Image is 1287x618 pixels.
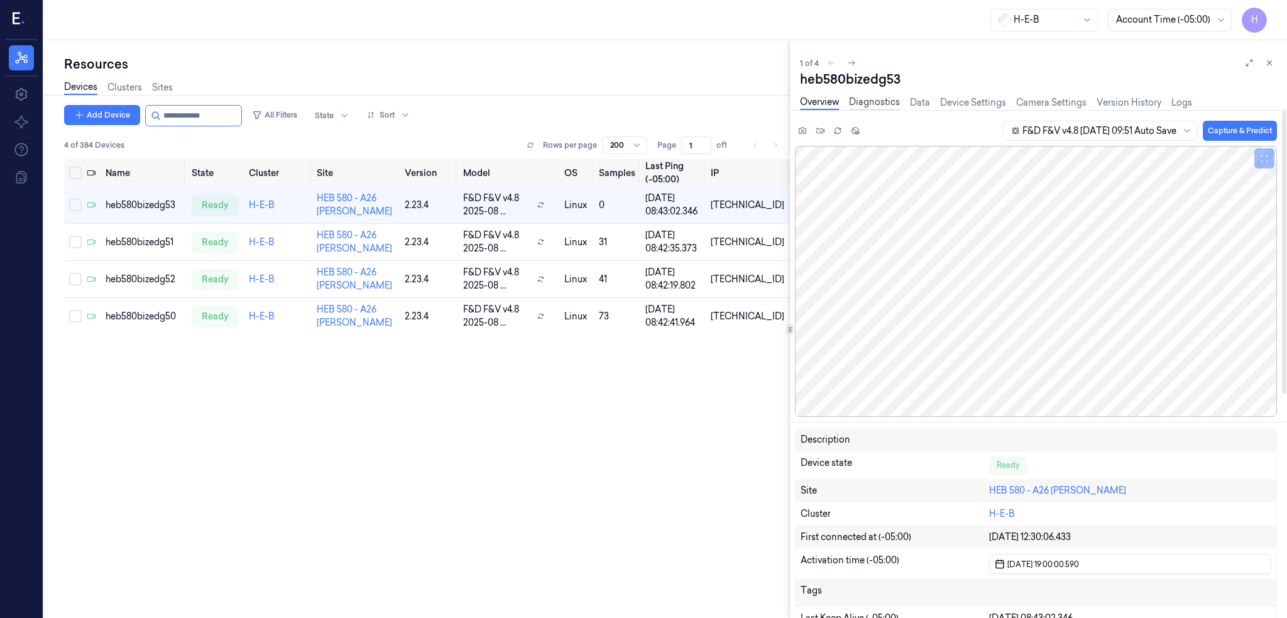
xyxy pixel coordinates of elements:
[559,159,594,187] th: OS
[645,192,701,218] div: [DATE] 08:43:02.346
[317,192,392,217] a: HEB 580 - A26 [PERSON_NAME]
[711,310,784,323] div: [TECHNICAL_ID]
[192,195,239,215] div: ready
[152,81,173,94] a: Sites
[69,167,82,179] button: Select all
[657,140,676,151] span: Page
[64,140,124,151] span: 4 of 384 Devices
[69,273,82,285] button: Select row
[543,140,597,151] p: Rows per page
[800,96,839,110] a: Overview
[800,70,1277,88] div: heb580bizedg53
[1171,96,1192,109] a: Logs
[317,229,392,254] a: HEB 580 - A26 [PERSON_NAME]
[405,199,453,212] div: 2.23.4
[711,273,784,286] div: [TECHNICAL_ID]
[989,456,1027,474] div: Ready
[463,192,532,218] span: F&D F&V v4.8 2025-08 ...
[317,267,392,291] a: HEB 580 - A26 [PERSON_NAME]
[1203,121,1277,141] button: Capture & Predict
[64,105,140,125] button: Add Device
[989,554,1271,574] button: [DATE] 19:00:00.590
[244,159,312,187] th: Cluster
[801,433,989,446] div: Description
[463,229,532,255] span: F&D F&V v4.8 2025-08 ...
[801,484,989,497] div: Site
[1097,96,1161,109] a: Version History
[989,485,1126,496] a: HEB 580 - A26 [PERSON_NAME]
[599,310,635,323] div: 73
[192,306,239,326] div: ready
[564,236,589,249] p: linux
[64,80,97,95] a: Devices
[849,96,900,110] a: Diagnostics
[564,310,589,323] p: linux
[69,310,82,323] button: Select row
[800,58,819,69] span: 1 of 4
[801,507,989,521] div: Cluster
[1016,96,1087,109] a: Camera Settings
[106,273,181,286] div: heb580bizedg52
[711,236,784,249] div: [TECHNICAL_ID]
[64,55,789,73] div: Resources
[910,96,930,109] a: Data
[1242,8,1267,33] button: H
[463,303,532,329] span: F&D F&V v4.8 2025-08 ...
[249,273,275,285] a: H-E-B
[69,199,82,211] button: Select row
[1005,558,1079,570] span: [DATE] 19:00:00.590
[192,232,239,252] div: ready
[594,159,640,187] th: Samples
[645,266,701,292] div: [DATE] 08:42:19.802
[599,236,635,249] div: 31
[640,159,706,187] th: Last Ping (-05:00)
[801,584,989,602] div: Tags
[312,159,400,187] th: Site
[599,199,635,212] div: 0
[317,304,392,328] a: HEB 580 - A26 [PERSON_NAME]
[564,273,589,286] p: linux
[599,273,635,286] div: 41
[107,81,142,94] a: Clusters
[249,236,275,248] a: H-E-B
[101,159,186,187] th: Name
[405,310,453,323] div: 2.23.4
[645,229,701,255] div: [DATE] 08:42:35.373
[801,456,989,474] div: Device state
[940,96,1006,109] a: Device Settings
[69,236,82,248] button: Select row
[249,311,275,322] a: H-E-B
[989,508,1015,519] a: H-E-B
[247,105,302,125] button: All Filters
[192,269,239,289] div: ready
[989,531,1271,544] div: [DATE] 12:30:06.433
[106,310,181,323] div: heb580bizedg50
[405,236,453,249] div: 2.23.4
[106,236,181,249] div: heb580bizedg51
[711,199,784,212] div: [TECHNICAL_ID]
[463,266,532,292] span: F&D F&V v4.8 2025-08 ...
[458,159,559,187] th: Model
[187,159,244,187] th: State
[801,531,989,544] div: First connected at (-05:00)
[747,136,784,154] nav: pagination
[645,303,701,329] div: [DATE] 08:42:41.964
[106,199,181,212] div: heb580bizedg53
[249,199,275,211] a: H-E-B
[400,159,458,187] th: Version
[405,273,453,286] div: 2.23.4
[801,554,989,574] div: Activation time (-05:00)
[564,199,589,212] p: linux
[716,140,737,151] span: of 1
[706,159,789,187] th: IP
